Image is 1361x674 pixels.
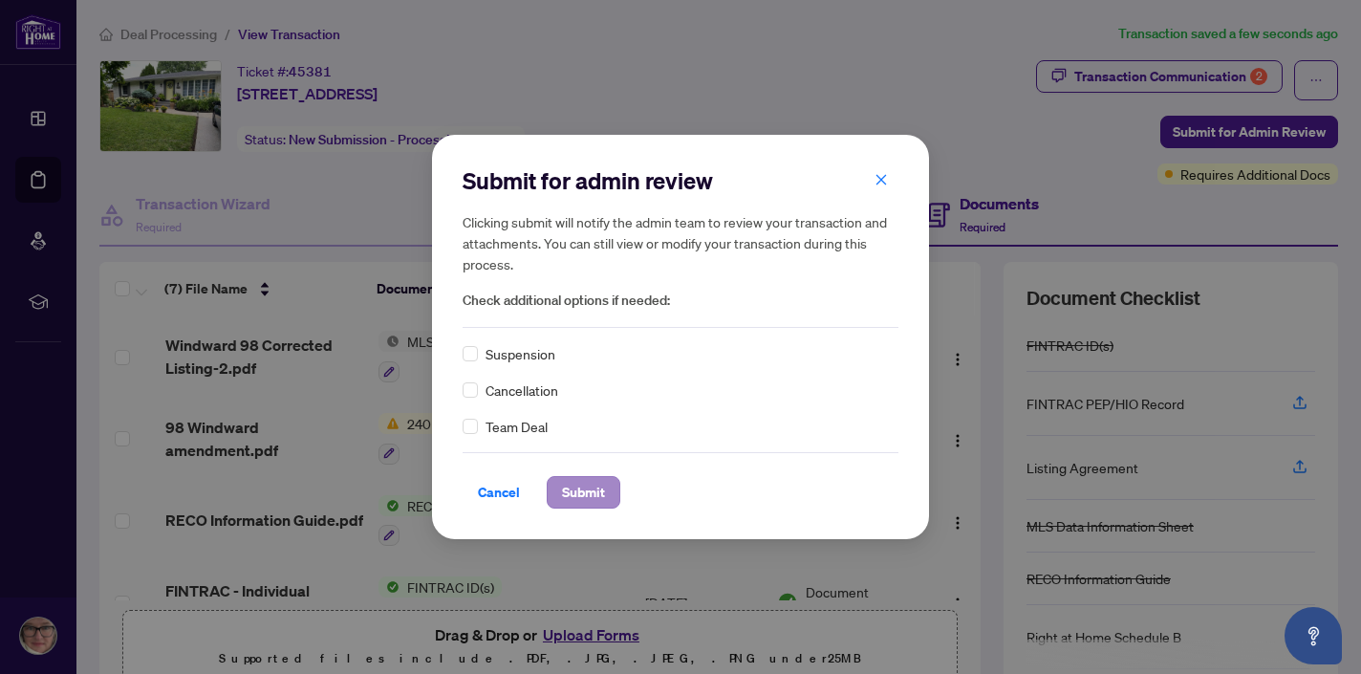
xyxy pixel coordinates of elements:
span: close [875,173,888,186]
span: Team Deal [486,416,548,437]
span: Cancel [478,477,520,508]
span: Check additional options if needed: [463,290,898,312]
h2: Submit for admin review [463,165,898,196]
span: Submit [562,477,605,508]
span: Cancellation [486,380,558,401]
h5: Clicking submit will notify the admin team to review your transaction and attachments. You can st... [463,211,898,274]
button: Submit [547,476,620,509]
button: Cancel [463,476,535,509]
button: Open asap [1285,607,1342,664]
span: Suspension [486,343,555,364]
